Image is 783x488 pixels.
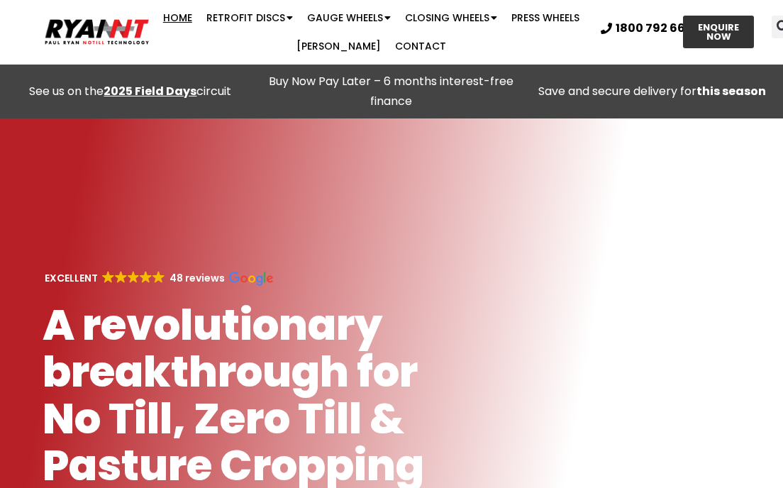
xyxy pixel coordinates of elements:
p: Save and secure delivery for [529,82,776,101]
strong: EXCELLENT [45,271,98,285]
a: ENQUIRE NOW [683,16,755,48]
a: Gauge Wheels [300,4,398,32]
span: ENQUIRE NOW [696,23,742,41]
a: Contact [388,32,453,60]
a: 1800 792 668 [601,23,693,34]
a: [PERSON_NAME] [289,32,388,60]
a: Retrofit Discs [199,4,300,32]
nav: Menu [152,4,590,60]
a: Home [156,4,199,32]
img: Google [152,271,165,283]
strong: 48 reviews [170,271,225,285]
img: Google [128,271,140,283]
img: Google [115,271,127,283]
a: EXCELLENT GoogleGoogleGoogleGoogleGoogle 48 reviews Google [43,271,273,285]
strong: this season [696,83,766,99]
img: Google [140,271,152,283]
img: Google [102,271,114,283]
img: Ryan NT logo [43,15,152,49]
a: Press Wheels [504,4,587,32]
div: See us on the circuit [7,82,254,101]
span: 1800 792 668 [616,23,693,34]
img: Google [229,272,273,286]
a: 2025 Field Days [104,83,196,99]
p: Buy Now Pay Later – 6 months interest-free finance [268,72,515,111]
a: Closing Wheels [398,4,504,32]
